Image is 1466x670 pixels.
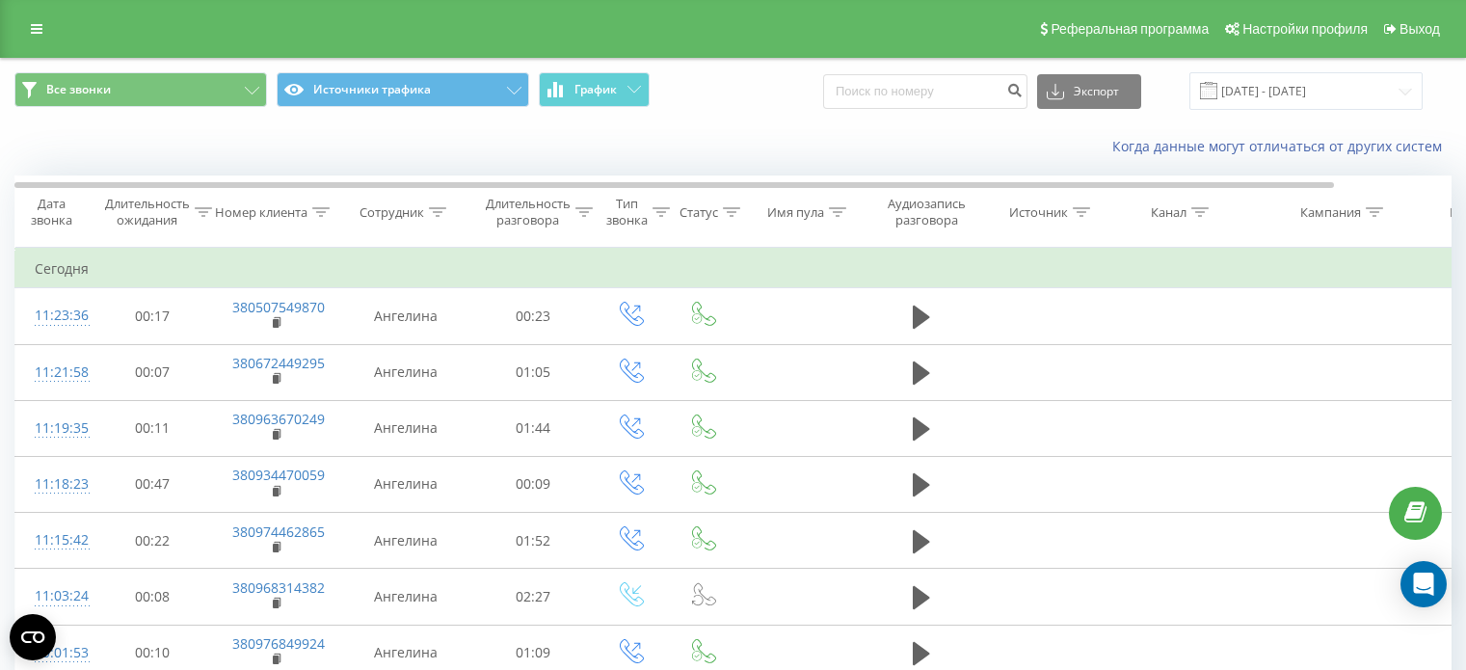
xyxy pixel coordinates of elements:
td: 00:22 [93,513,213,569]
button: Источники трафика [277,72,529,107]
span: График [574,83,617,96]
td: 00:17 [93,288,213,344]
div: Сотрудник [360,204,424,221]
td: 00:08 [93,569,213,625]
td: 00:07 [93,344,213,400]
a: 380974462865 [232,523,325,541]
button: Все звонки [14,72,267,107]
a: 380672449295 [232,354,325,372]
td: 01:44 [473,400,594,456]
div: Кампания [1300,204,1361,221]
a: 380968314382 [232,578,325,597]
div: Номер клиента [215,204,307,221]
td: 01:52 [473,513,594,569]
div: Источник [1009,204,1068,221]
a: 380976849924 [232,634,325,653]
input: Поиск по номеру [823,74,1027,109]
td: 01:05 [473,344,594,400]
div: 11:21:58 [35,354,73,391]
div: 11:19:35 [35,410,73,447]
a: 380934470059 [232,466,325,484]
div: Аудиозапись разговора [880,196,973,228]
div: Тип звонка [606,196,648,228]
div: Дата звонка [15,196,87,228]
a: 380963670249 [232,410,325,428]
div: Канал [1151,204,1186,221]
td: Ангелина [338,344,473,400]
td: Ангелина [338,513,473,569]
td: 00:23 [473,288,594,344]
span: Выход [1399,21,1440,37]
td: Ангелина [338,400,473,456]
div: 11:15:42 [35,522,73,559]
div: Статус [680,204,718,221]
div: Open Intercom Messenger [1400,561,1447,607]
td: Ангелина [338,456,473,512]
span: Все звонки [46,82,111,97]
div: 11:18:23 [35,466,73,503]
div: Имя пула [767,204,824,221]
span: Настройки профиля [1242,21,1368,37]
td: 00:47 [93,456,213,512]
td: 02:27 [473,569,594,625]
td: Ангелина [338,288,473,344]
div: 11:03:24 [35,577,73,615]
button: Open CMP widget [10,614,56,660]
td: Ангелина [338,569,473,625]
span: Реферальная программа [1051,21,1209,37]
div: 11:23:36 [35,297,73,335]
td: 00:11 [93,400,213,456]
div: Длительность разговора [486,196,571,228]
a: 380507549870 [232,298,325,316]
a: Когда данные могут отличаться от других систем [1112,137,1452,155]
td: 00:09 [473,456,594,512]
button: Экспорт [1037,74,1141,109]
div: Длительность ожидания [105,196,190,228]
button: График [539,72,650,107]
